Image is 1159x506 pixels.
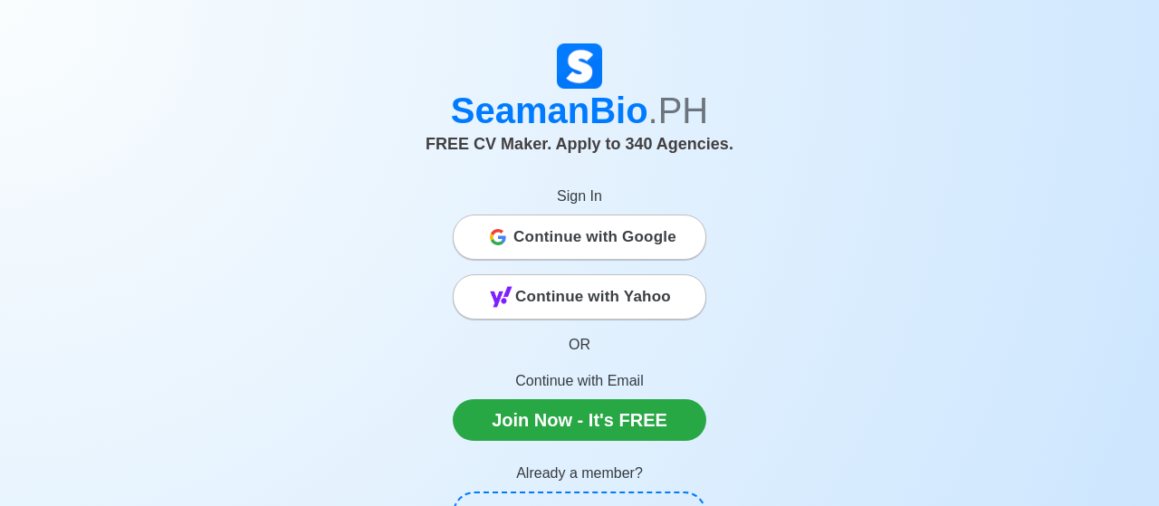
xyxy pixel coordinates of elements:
span: .PH [648,91,709,130]
h1: SeamanBio [77,89,1082,132]
p: Sign In [453,186,706,207]
button: Continue with Yahoo [453,274,706,320]
p: Continue with Email [453,370,706,392]
img: Logo [557,43,602,89]
p: OR [453,334,706,356]
p: Already a member? [453,463,706,484]
a: Join Now - It's FREE [453,399,706,441]
span: Continue with Yahoo [515,279,671,315]
span: FREE CV Maker. Apply to 340 Agencies. [426,135,733,153]
button: Continue with Google [453,215,706,260]
span: Continue with Google [513,219,676,255]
